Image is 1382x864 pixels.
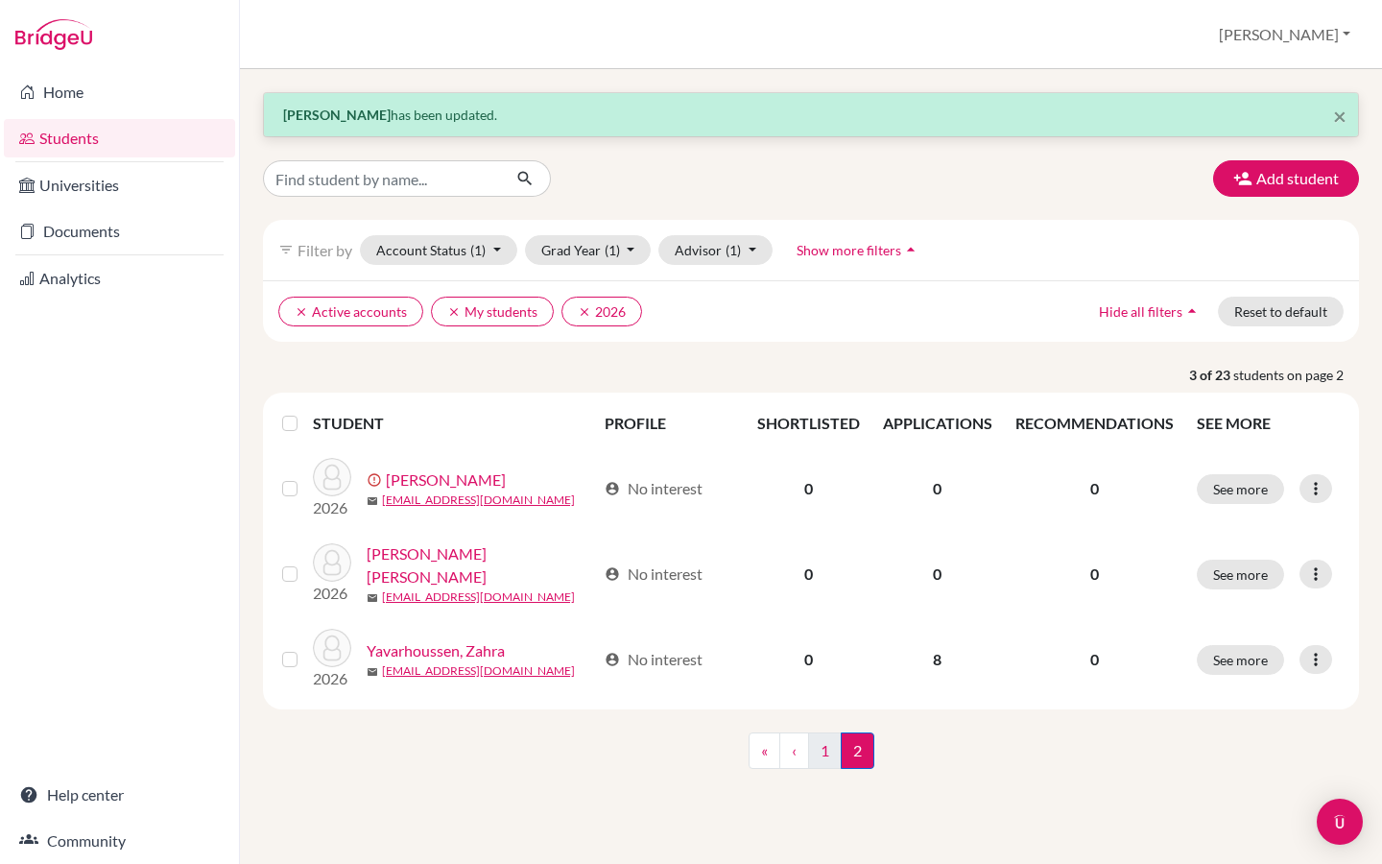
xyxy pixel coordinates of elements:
[470,242,486,258] span: (1)
[808,732,842,769] a: 1
[367,472,386,488] span: error_outline
[593,400,746,446] th: PROFILE
[605,566,620,582] span: account_circle
[313,543,351,582] img: Yang, Ming Yi Camille
[901,240,920,259] i: arrow_drop_up
[431,297,554,326] button: clearMy students
[746,400,871,446] th: SHORTLISTED
[1197,560,1284,589] button: See more
[313,400,593,446] th: STUDENT
[4,822,235,860] a: Community
[313,629,351,667] img: Yavarhoussen, Zahra
[780,235,937,265] button: Show more filtersarrow_drop_up
[1333,105,1346,128] button: Close
[746,617,871,702] td: 0
[871,446,1004,531] td: 0
[278,242,294,257] i: filter_list
[1015,563,1174,586] p: 0
[658,235,773,265] button: Advisor(1)
[1185,400,1351,446] th: SEE MORE
[1083,297,1218,326] button: Hide all filtersarrow_drop_up
[605,652,620,667] span: account_circle
[605,648,703,671] div: No interest
[4,119,235,157] a: Students
[605,477,703,500] div: No interest
[746,531,871,617] td: 0
[1333,102,1346,130] span: ×
[1317,799,1363,845] div: Open Intercom Messenger
[313,582,351,605] p: 2026
[283,105,1339,125] p: has been updated.
[841,732,874,769] span: 2
[382,588,575,606] a: [EMAIL_ADDRESS][DOMAIN_NAME]
[367,495,378,507] span: mail
[525,235,652,265] button: Grad Year(1)
[15,19,92,50] img: Bridge-U
[749,732,874,784] nav: ...
[295,305,308,319] i: clear
[1197,474,1284,504] button: See more
[1213,160,1359,197] button: Add student
[1210,16,1359,53] button: [PERSON_NAME]
[367,639,505,662] a: Yavarhoussen, Zahra
[797,242,901,258] span: Show more filters
[313,667,351,690] p: 2026
[1197,645,1284,675] button: See more
[779,732,809,769] a: ‹
[726,242,741,258] span: (1)
[1015,477,1174,500] p: 0
[1004,400,1185,446] th: RECOMMENDATIONS
[447,305,461,319] i: clear
[367,592,378,604] span: mail
[4,776,235,814] a: Help center
[871,617,1004,702] td: 8
[1182,301,1202,321] i: arrow_drop_up
[283,107,391,123] strong: [PERSON_NAME]
[367,542,596,588] a: [PERSON_NAME] [PERSON_NAME]
[382,492,575,509] a: [EMAIL_ADDRESS][DOMAIN_NAME]
[1218,297,1344,326] button: Reset to default
[278,297,423,326] button: clearActive accounts
[605,242,620,258] span: (1)
[4,166,235,204] a: Universities
[871,400,1004,446] th: APPLICATIONS
[4,212,235,251] a: Documents
[578,305,591,319] i: clear
[749,732,780,769] a: «
[382,662,575,680] a: [EMAIL_ADDRESS][DOMAIN_NAME]
[298,241,352,259] span: Filter by
[1015,648,1174,671] p: 0
[4,73,235,111] a: Home
[360,235,517,265] button: Account Status(1)
[367,666,378,678] span: mail
[746,446,871,531] td: 0
[605,481,620,496] span: account_circle
[1189,365,1233,385] strong: 3 of 23
[605,563,703,586] div: No interest
[561,297,642,326] button: clear2026
[1233,365,1359,385] span: students on page 2
[313,496,351,519] p: 2026
[313,458,351,496] img: Weiler, Cristina
[871,531,1004,617] td: 0
[386,468,506,492] a: [PERSON_NAME]
[263,160,501,197] input: Find student by name...
[1099,303,1182,320] span: Hide all filters
[4,259,235,298] a: Analytics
